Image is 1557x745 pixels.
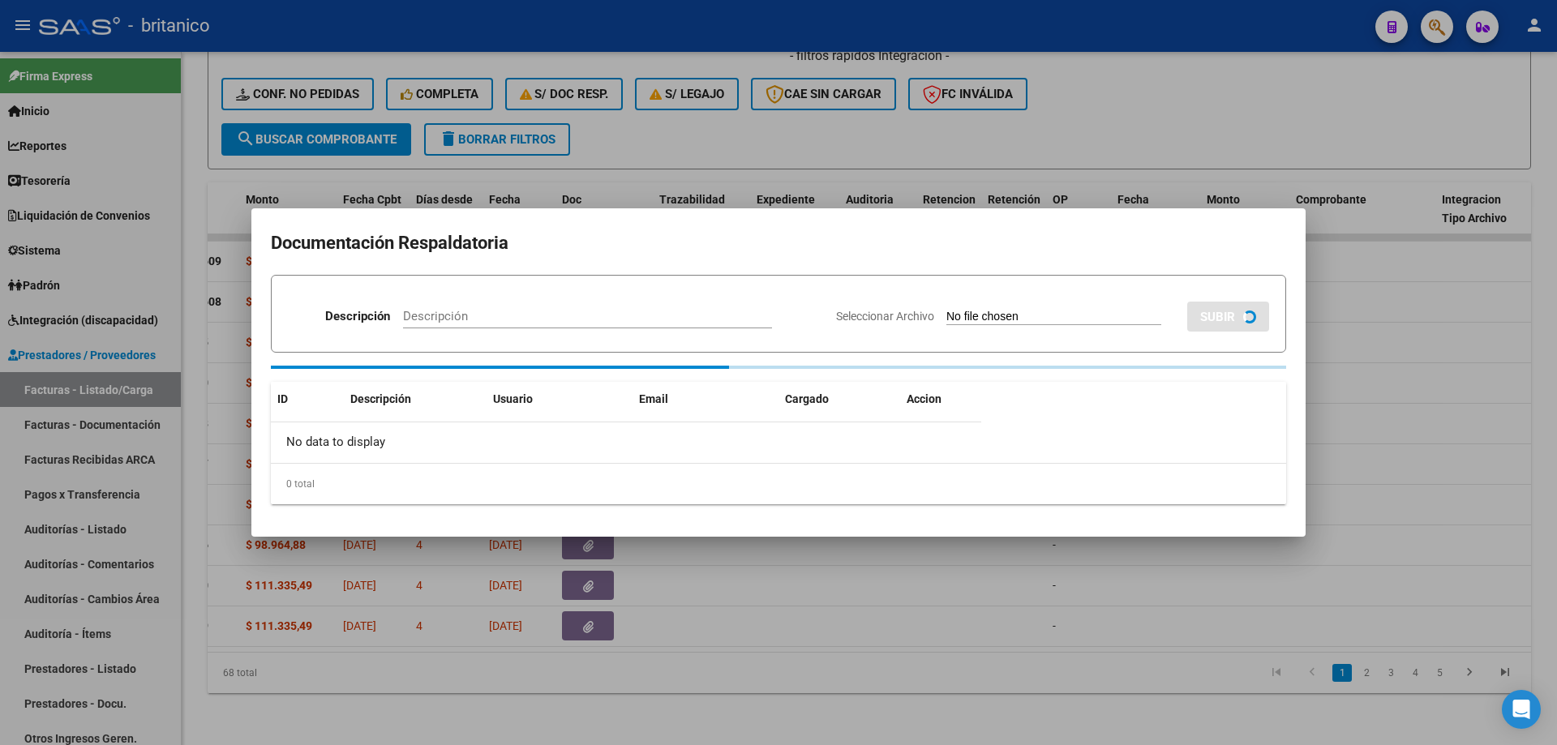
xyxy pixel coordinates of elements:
[277,392,288,405] span: ID
[271,422,981,463] div: No data to display
[907,392,941,405] span: Accion
[487,382,633,417] datatable-header-cell: Usuario
[271,382,344,417] datatable-header-cell: ID
[900,382,981,417] datatable-header-cell: Accion
[271,464,1286,504] div: 0 total
[639,392,668,405] span: Email
[271,228,1286,259] h2: Documentación Respaldatoria
[633,382,778,417] datatable-header-cell: Email
[778,382,900,417] datatable-header-cell: Cargado
[785,392,829,405] span: Cargado
[1502,690,1541,729] div: Open Intercom Messenger
[1200,310,1235,324] span: SUBIR
[836,310,934,323] span: Seleccionar Archivo
[350,392,411,405] span: Descripción
[344,382,487,417] datatable-header-cell: Descripción
[1187,302,1269,332] button: SUBIR
[325,307,390,326] p: Descripción
[493,392,533,405] span: Usuario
